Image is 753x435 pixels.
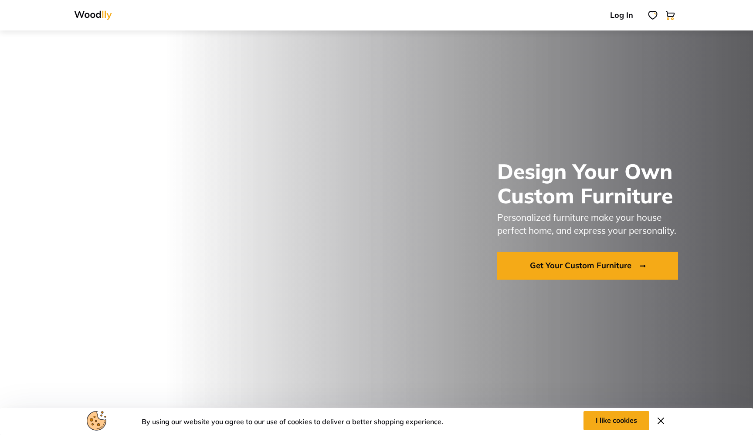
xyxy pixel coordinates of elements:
a: Get Your Custom Furniture [497,252,678,280]
img: cookies_icn.svg [87,411,106,431]
h1: Design Your Own Custom Furniture [497,158,723,207]
img: cookies_close_icn.svg [655,415,666,426]
img: Logo.svg [74,10,112,20]
img: cart.svg [665,10,675,20]
a: I like cookies [583,411,649,430]
a: Log In [599,3,644,27]
img: wishlist.svg [648,10,658,20]
p: By using our website you agree to our use of cookies to deliver a better shopping experience. [142,416,443,427]
p: Personalized furniture make your house perfect home, and express your personality. [497,211,689,237]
